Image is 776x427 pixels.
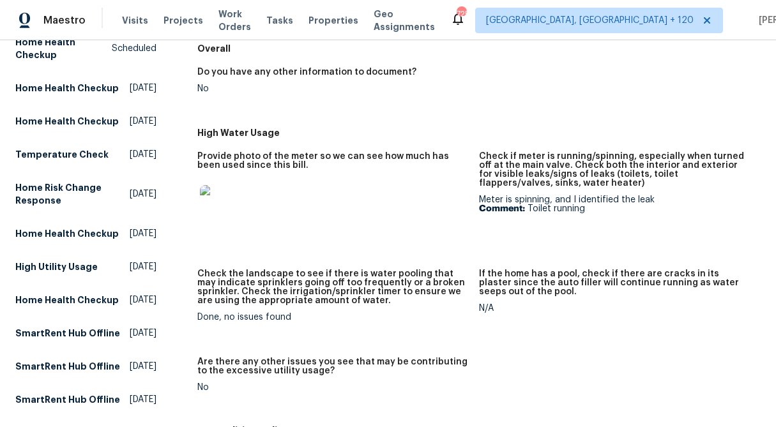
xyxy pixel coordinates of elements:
span: [GEOGRAPHIC_DATA], [GEOGRAPHIC_DATA] + 120 [486,14,694,27]
div: 725 [457,8,466,20]
span: Tasks [266,16,293,25]
span: [DATE] [130,294,156,306]
a: Home Risk Change Response[DATE] [15,176,156,212]
a: Home Health Checkup[DATE] [15,77,156,100]
h5: Do you have any other information to document? [197,68,416,77]
span: Geo Assignments [374,8,435,33]
span: Work Orders [218,8,251,33]
div: Done, no issues found [197,313,469,322]
a: Home Health Checkup[DATE] [15,288,156,311]
p: Toilet running [479,204,750,213]
h5: Provide photo of the meter so we can see how much has been used since this bill. [197,152,469,170]
h5: SmartRent Hub Offline [15,360,120,373]
span: Maestro [43,14,86,27]
span: [DATE] [130,82,156,94]
h5: Home Health Checkup [15,227,119,240]
span: [DATE] [130,227,156,240]
b: Comment: [479,204,525,213]
h5: Home Health Checkup [15,115,119,128]
h5: Overall [197,42,761,55]
a: Home Health Checkup[DATE] [15,222,156,245]
span: [DATE] [130,188,156,200]
span: [DATE] [130,260,156,273]
a: Temperature Check[DATE] [15,143,156,166]
a: SmartRent Hub Offline[DATE] [15,355,156,378]
span: Projects [164,14,203,27]
span: [DATE] [130,115,156,128]
span: [DATE] [130,393,156,406]
h5: High Water Usage [197,126,761,139]
h5: Home Health Checkup [15,36,112,61]
a: High Utility Usage[DATE] [15,255,156,278]
h5: High Utility Usage [15,260,98,273]
span: [DATE] [130,360,156,373]
h5: SmartRent Hub Offline [15,327,120,340]
a: Home Health Checkup[DATE] [15,110,156,133]
h5: SmartRent Hub Offline [15,393,120,406]
a: SmartRent Hub Offline[DATE] [15,388,156,411]
span: Scheduled [112,42,156,55]
div: No [197,383,469,392]
h5: Check if meter is running/spinning, especially when turned off at the main valve. Check both the ... [479,152,750,188]
h5: Check the landscape to see if there is water pooling that may indicate sprinklers going off too f... [197,269,469,305]
span: [DATE] [130,148,156,161]
div: Meter is spinning, and I identified the leak [479,195,750,213]
h5: Temperature Check [15,148,109,161]
div: No [197,84,469,93]
a: Home Health CheckupScheduled [15,31,156,66]
span: [DATE] [130,327,156,340]
h5: Home Health Checkup [15,294,119,306]
a: SmartRent Hub Offline[DATE] [15,322,156,345]
div: N/A [479,304,750,313]
h5: Are there any other issues you see that may be contributing to the excessive utility usage? [197,357,469,375]
h5: If the home has a pool, check if there are cracks in its plaster since the auto filler will conti... [479,269,750,296]
span: Properties [308,14,358,27]
h5: Home Risk Change Response [15,181,130,207]
h5: Home Health Checkup [15,82,119,94]
span: Visits [122,14,148,27]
